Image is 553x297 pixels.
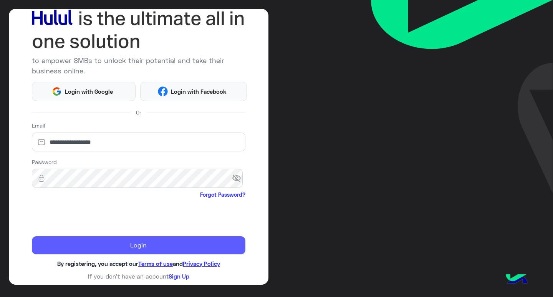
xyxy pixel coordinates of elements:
img: hululLoginTitle_EN.svg [32,7,246,53]
img: email [32,138,51,146]
span: Login with Google [62,87,116,96]
button: Login with Google [32,82,136,101]
label: Email [32,121,45,129]
img: Facebook [158,86,168,97]
img: hulul-logo.png [503,266,530,293]
span: Login with Facebook [168,87,229,96]
span: visibility_off [232,171,246,185]
span: and [173,260,183,267]
button: Login [32,236,246,255]
iframe: reCAPTCHA [32,201,149,231]
img: Google [52,86,62,97]
span: By registering, you accept our [57,260,138,267]
a: Terms of use [138,260,173,267]
p: to empower SMBs to unlock their potential and take their business online. [32,55,246,76]
span: Or [136,108,141,116]
h6: If you don’t have an account [32,273,246,280]
img: lock [32,174,51,182]
a: Sign Up [169,273,189,280]
button: Login with Facebook [140,82,247,101]
a: Privacy Policy [183,260,220,267]
label: Password [32,158,57,166]
a: Forgot Password? [200,191,245,199]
